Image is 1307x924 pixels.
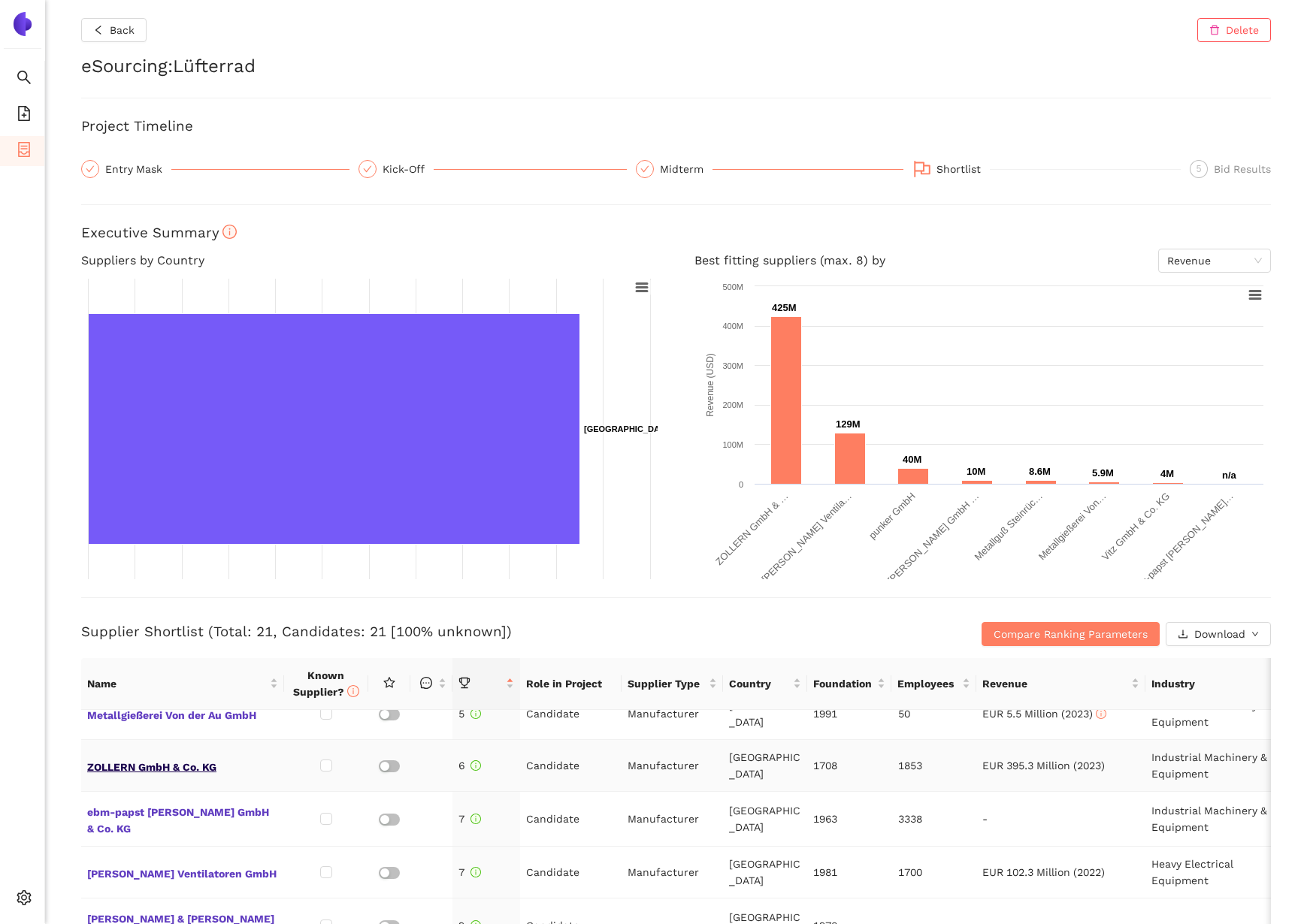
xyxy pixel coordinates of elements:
[897,675,958,692] span: Employees
[584,424,673,433] text: [GEOGRAPHIC_DATA]
[729,675,790,692] span: Country
[723,740,807,792] td: [GEOGRAPHIC_DATA]
[410,658,452,710] th: this column is sortable
[892,740,976,792] td: 1853
[87,756,278,775] span: ZOLLERN GmbH & Co. KG
[1099,490,1171,562] text: Vitz GmbH & Co. KG
[470,760,481,771] span: info-circle
[892,688,976,740] td: 50
[81,160,349,178] div: Entry Mask
[738,480,743,489] text: 0
[772,302,797,313] text: 425M
[86,165,95,174] span: check
[976,658,1145,710] th: this column's title is Revenue,this column is sortable
[723,792,807,847] td: [GEOGRAPHIC_DATA]
[1145,792,1297,847] td: Industrial Machinery & Equipment
[892,847,976,898] td: 1700
[967,466,985,477] text: 10M
[982,675,1128,692] span: Revenue
[470,708,481,719] span: info-circle
[807,740,891,792] td: 1708
[723,688,807,740] td: [GEOGRAPHIC_DATA]
[694,249,1272,273] h4: Best fitting suppliers (max. 8) by
[1129,490,1235,596] text: ebm-papst [PERSON_NAME]…
[704,353,715,417] text: Revenue (USD)
[1151,675,1280,692] span: Industry
[520,792,622,847] td: Candidate
[1194,626,1245,642] span: Download
[17,65,32,95] span: search
[622,740,723,792] td: Manufacturer
[420,677,432,689] span: message
[1036,490,1108,562] text: Metallgießerei Von…
[520,688,622,740] td: Candidate
[17,101,32,131] span: file-add
[81,116,1271,136] h3: Project Timeline
[87,862,278,882] span: [PERSON_NAME] Ventilatoren GmbH
[363,165,372,174] span: check
[81,622,874,642] h3: Supplier Shortlist (Total: 21, Candidates: 21 [100% unknown])
[622,658,723,710] th: this column's title is Supplier Type,this column is sortable
[982,759,1105,772] span: EUR 395.3 Million (2023)
[660,160,712,178] div: Midterm
[470,814,481,824] span: info-circle
[458,677,470,689] span: trophy
[520,740,622,792] td: Candidate
[1178,629,1188,641] span: download
[1226,22,1259,38] span: Delete
[903,454,921,465] text: 40M
[1214,163,1271,175] span: Bid Results
[913,160,931,178] span: flag
[722,440,743,449] text: 100M
[982,708,1106,720] span: EUR 5.5 Million (2023)
[723,847,807,898] td: [GEOGRAPHIC_DATA]
[17,885,32,915] span: setting
[722,282,743,291] text: 500M
[807,658,891,710] th: this column's title is Foundation,this column is sortable
[458,866,481,878] span: 7
[87,675,267,692] span: Name
[383,677,395,689] span: star
[912,160,1181,180] div: Shortlist
[1209,25,1220,37] span: delete
[723,658,807,710] th: this column's title is Country,this column is sortable
[1222,470,1237,481] text: n/a
[1145,658,1297,710] th: this column's title is Industry,this column is sortable
[1145,688,1297,740] td: Industrial Machinery & Equipment
[222,225,237,239] span: info-circle
[807,792,891,847] td: 1963
[866,490,917,541] text: punker GmbH
[936,160,990,178] div: Shortlist
[17,137,32,167] span: container
[81,18,147,42] button: leftBack
[759,490,854,584] text: [PERSON_NAME] Ventila…
[892,792,976,847] td: 3338
[105,160,171,178] div: Entry Mask
[1096,708,1106,719] span: info-circle
[1197,164,1202,174] span: 5
[1197,18,1271,42] button: deleteDelete
[972,490,1044,562] text: Metallguß Steinrüc…
[1145,847,1297,898] td: Heavy Electrical Equipment
[1145,740,1297,792] td: Industrial Machinery & Equipment
[87,801,278,837] span: ebm-papst [PERSON_NAME] GmbH & Co. KG
[1160,468,1174,479] text: 4M
[347,685,359,697] span: info-circle
[293,669,359,698] span: Known Supplier?
[81,658,284,710] th: this column's title is Name,this column is sortable
[110,22,135,38] span: Back
[1029,466,1051,477] text: 8.6M
[1166,622,1271,646] button: downloadDownloaddown
[458,813,481,825] span: 7
[813,675,874,692] span: Foundation
[93,25,104,37] span: left
[891,658,976,710] th: this column's title is Employees,this column is sortable
[722,322,743,331] text: 400M
[470,867,481,877] span: info-circle
[712,490,790,567] text: ZOLLERN GmbH & …
[807,688,891,740] td: 1991
[836,418,861,430] text: 129M
[622,688,723,740] td: Manufacturer
[982,813,988,825] span: -
[885,490,981,585] text: [PERSON_NAME] GmbH …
